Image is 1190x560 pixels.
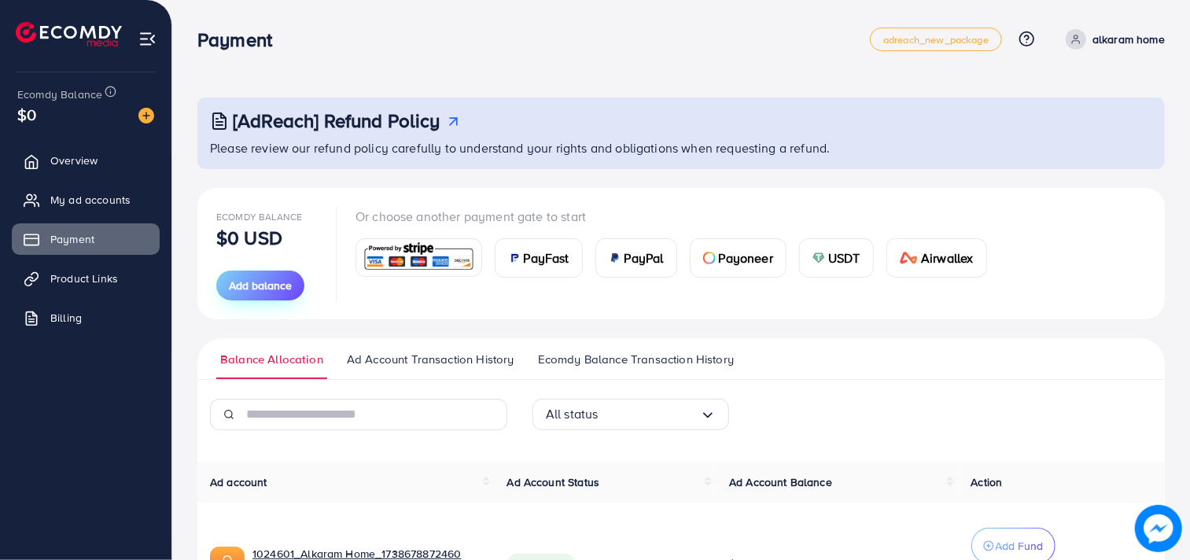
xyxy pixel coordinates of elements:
a: Overview [12,145,160,176]
span: Action [971,474,1003,490]
p: Or choose another payment gate to start [356,207,1000,226]
a: Product Links [12,263,160,294]
a: My ad accounts [12,184,160,216]
span: Product Links [50,271,118,286]
img: card [812,252,825,264]
span: Ad Account Status [507,474,600,490]
span: Ecomdy Balance [216,210,302,223]
span: Billing [50,310,82,326]
div: Search for option [532,399,729,430]
a: alkaram home [1059,29,1165,50]
span: Payment [50,231,94,247]
span: $0 [17,103,36,126]
span: PayFast [524,249,569,267]
a: card [356,238,482,277]
img: logo [16,22,122,46]
a: Payment [12,223,160,255]
p: Add Fund [996,536,1044,555]
img: menu [138,30,157,48]
img: card [609,252,621,264]
a: Billing [12,302,160,333]
h3: Payment [197,28,285,51]
button: Add balance [216,271,304,300]
span: All status [546,402,599,426]
span: PayPal [624,249,664,267]
input: Search for option [599,402,700,426]
span: USDT [828,249,860,267]
img: card [508,252,521,264]
h3: [AdReach] Refund Policy [233,109,440,132]
a: cardPayPal [595,238,677,278]
span: adreach_new_package [883,35,989,45]
span: Add balance [229,278,292,293]
span: Balance Allocation [220,351,323,368]
span: Ecomdy Balance Transaction History [538,351,734,368]
a: cardPayFast [495,238,583,278]
span: Payoneer [719,249,773,267]
img: card [703,252,716,264]
p: alkaram home [1092,30,1165,49]
span: Overview [50,153,98,168]
img: image [1135,505,1182,552]
img: card [361,241,477,274]
p: $0 USD [216,228,282,247]
span: Ad Account Transaction History [347,351,514,368]
span: My ad accounts [50,192,131,208]
span: Airwallex [921,249,973,267]
span: Ad Account Balance [729,474,832,490]
a: cardAirwallex [886,238,987,278]
p: Please review our refund policy carefully to understand your rights and obligations when requesti... [210,138,1155,157]
a: cardUSDT [799,238,874,278]
a: adreach_new_package [870,28,1002,51]
span: Ad account [210,474,267,490]
span: Ecomdy Balance [17,87,102,102]
img: card [900,252,919,264]
img: image [138,108,154,123]
a: cardPayoneer [690,238,787,278]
